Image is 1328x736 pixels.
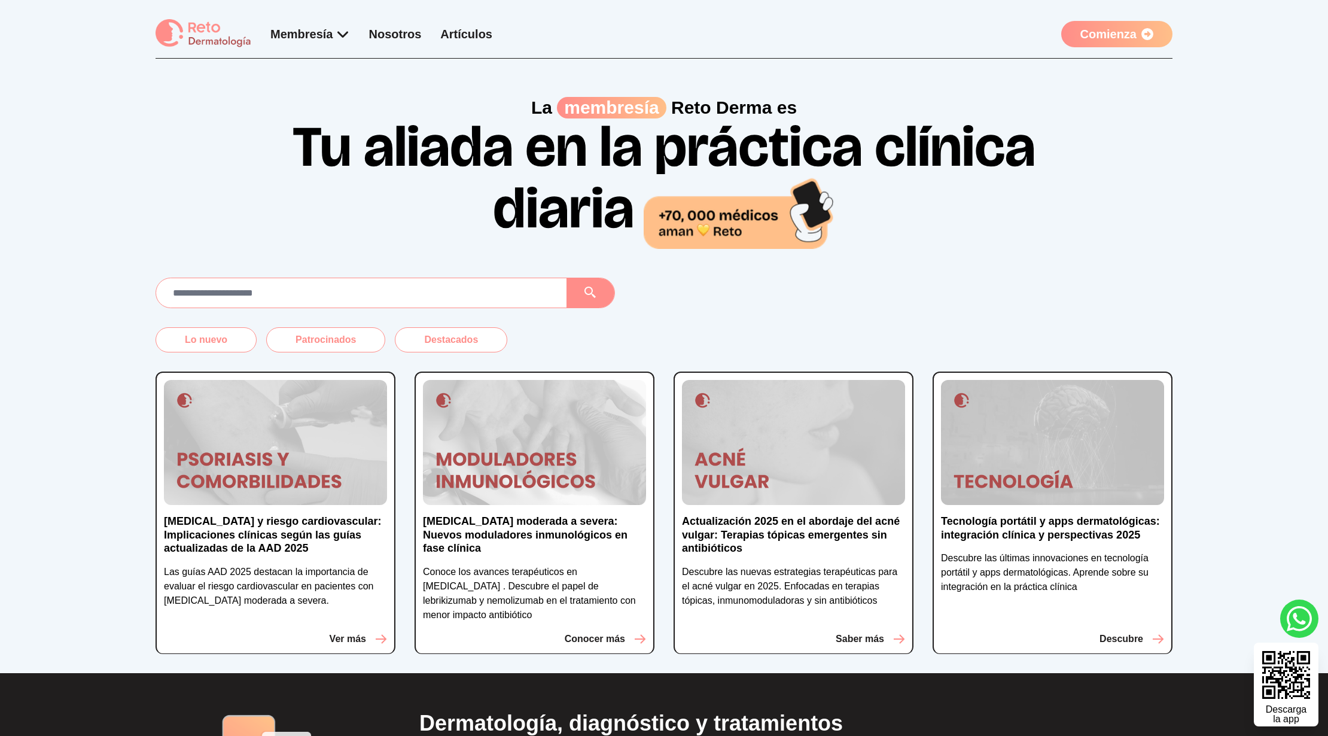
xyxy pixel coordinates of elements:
[423,380,646,506] img: Dermatitis atópica moderada a severa: Nuevos moduladores inmunológicos en fase clínica
[644,176,835,248] img: 70,000 médicos aman Reto
[156,19,251,48] img: logo Reto dermatología
[682,515,905,565] a: Actualización 2025 en el abordaje del acné vulgar: Terapias tópicas emergentes sin antibióticos
[1266,705,1306,724] div: Descarga la app
[156,327,257,352] button: Lo nuevo
[1099,632,1143,646] p: Descubre
[1280,600,1318,638] a: whatsapp button
[281,118,1047,248] h1: Tu aliada en la práctica clínica diaria
[423,515,646,565] a: [MEDICAL_DATA] moderada a severa: Nuevos moduladores inmunológicos en fase clínica
[330,632,366,646] p: Ver más
[164,515,387,565] a: [MEDICAL_DATA] y riesgo cardiovascular: Implicaciones clínicas según las guías actualizadas de la...
[395,327,507,352] button: Destacados
[557,97,666,118] span: membresía
[164,565,387,608] p: Las guías AAD 2025 destacan la importancia de evaluar el riesgo cardiovascular en pacientes con [...
[266,327,385,352] button: Patrocinados
[1099,632,1164,646] button: Descubre
[423,515,646,555] p: [MEDICAL_DATA] moderada a severa: Nuevos moduladores inmunológicos en fase clínica
[565,632,646,646] button: Conocer más
[423,565,646,622] p: Conoce los avances terapéuticos en [MEDICAL_DATA] . Descubre el papel de lebrikizumab y nemolizum...
[836,632,905,646] button: Saber más
[836,632,884,646] p: Saber más
[270,26,350,42] div: Membresía
[941,515,1164,551] a: Tecnología portátil y apps dermatológicas: integración clínica y perspectivas 2025
[682,565,905,608] p: Descubre las nuevas estrategias terapéuticas para el acné vulgar en 2025. Enfocadas en terapias t...
[941,551,1164,594] p: Descubre las últimas innovaciones en tecnología portátil y apps dermatológicas. Aprende sobre su ...
[941,515,1164,542] p: Tecnología portátil y apps dermatológicas: integración clínica y perspectivas 2025
[440,28,492,41] a: Artículos
[369,28,422,41] a: Nosotros
[1061,21,1172,47] a: Comienza
[330,632,387,646] button: Ver más
[565,632,625,646] p: Conocer más
[941,380,1164,506] img: Tecnología portátil y apps dermatológicas: integración clínica y perspectivas 2025
[682,380,905,506] img: Actualización 2025 en el abordaje del acné vulgar: Terapias tópicas emergentes sin antibióticos
[164,515,387,555] p: [MEDICAL_DATA] y riesgo cardiovascular: Implicaciones clínicas según las guías actualizadas de la...
[682,515,905,555] p: Actualización 2025 en el abordaje del acné vulgar: Terapias tópicas emergentes sin antibióticos
[156,97,1172,118] p: La Reto Derma es
[164,380,387,506] img: Psoriasis y riesgo cardiovascular: Implicaciones clínicas según las guías actualizadas de la AAD ...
